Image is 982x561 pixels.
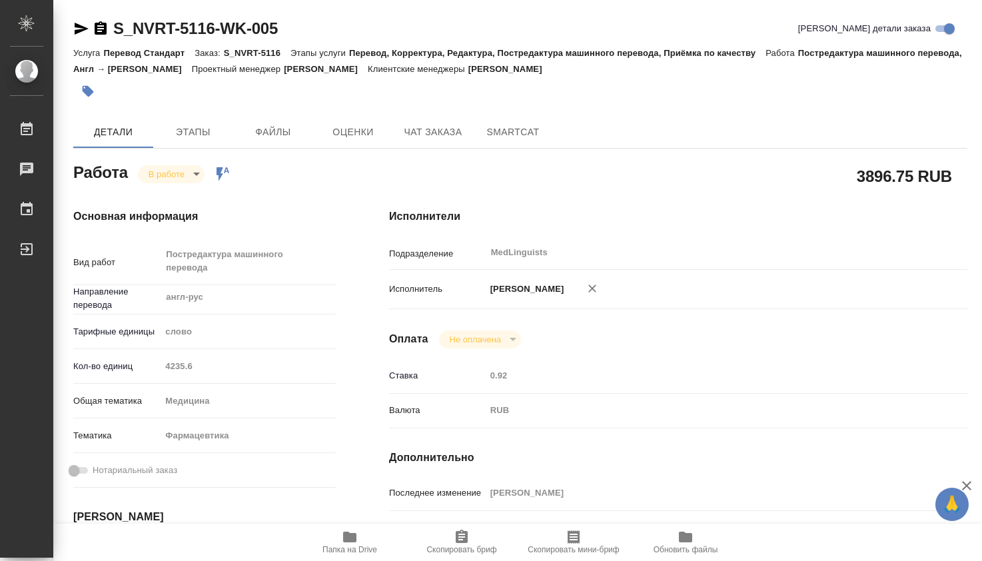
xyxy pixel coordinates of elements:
[935,488,969,521] button: 🙏
[73,209,336,225] h4: Основная информация
[468,64,552,74] p: [PERSON_NAME]
[439,330,521,348] div: В работе
[73,360,161,373] p: Кол-во единиц
[161,424,336,447] div: Фармацевтика
[630,524,741,561] button: Обновить файлы
[486,366,919,385] input: Пустое поле
[368,64,468,74] p: Клиентские менеджеры
[528,545,619,554] span: Скопировать мини-бриф
[321,124,385,141] span: Оценки
[73,285,161,312] p: Направление перевода
[765,48,798,58] p: Работа
[426,545,496,554] span: Скопировать бриф
[73,429,161,442] p: Тематика
[389,486,486,500] p: Последнее изменение
[486,518,919,541] textarea: тотал 20773 слова
[389,450,967,466] h4: Дополнительно
[241,124,305,141] span: Файлы
[161,390,336,412] div: Медицина
[322,545,377,554] span: Папка на Drive
[224,48,290,58] p: S_NVRT-5116
[401,124,465,141] span: Чат заказа
[941,490,963,518] span: 🙏
[486,282,564,296] p: [PERSON_NAME]
[389,369,486,382] p: Ставка
[73,509,336,525] h4: [PERSON_NAME]
[73,21,89,37] button: Скопировать ссылку для ЯМессенджера
[798,22,931,35] span: [PERSON_NAME] детали заказа
[195,48,223,58] p: Заказ:
[93,464,177,477] span: Нотариальный заказ
[73,256,161,269] p: Вид работ
[73,77,103,106] button: Добавить тэг
[138,165,205,183] div: В работе
[857,165,952,187] h2: 3896.75 RUB
[73,394,161,408] p: Общая тематика
[349,48,765,58] p: Перевод, Корректура, Редактура, Постредактура машинного перевода, Приёмка по качеству
[481,124,545,141] span: SmartCat
[654,545,718,554] span: Обновить файлы
[73,159,128,183] h2: Работа
[192,64,284,74] p: Проектный менеджер
[389,331,428,347] h4: Оплата
[578,274,607,303] button: Удалить исполнителя
[93,21,109,37] button: Скопировать ссылку
[145,169,189,180] button: В работе
[518,524,630,561] button: Скопировать мини-бриф
[389,247,486,261] p: Подразделение
[486,399,919,422] div: RUB
[290,48,349,58] p: Этапы услуги
[73,48,103,58] p: Услуга
[294,524,406,561] button: Папка на Drive
[389,209,967,225] h4: Исполнители
[446,334,505,345] button: Не оплачена
[389,404,486,417] p: Валюта
[103,48,195,58] p: Перевод Стандарт
[161,356,336,376] input: Пустое поле
[113,19,278,37] a: S_NVRT-5116-WK-005
[161,320,336,343] div: слово
[486,483,919,502] input: Пустое поле
[73,325,161,338] p: Тарифные единицы
[161,124,225,141] span: Этапы
[284,64,368,74] p: [PERSON_NAME]
[81,124,145,141] span: Детали
[389,282,486,296] p: Исполнитель
[406,524,518,561] button: Скопировать бриф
